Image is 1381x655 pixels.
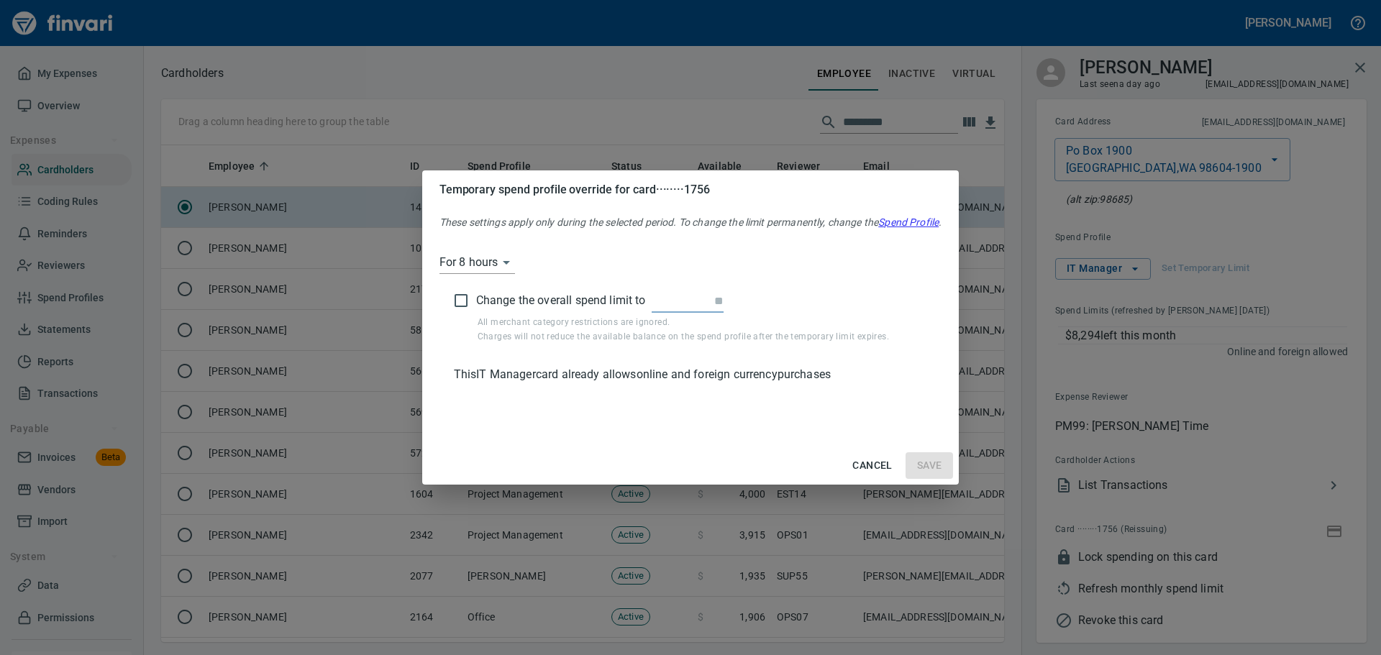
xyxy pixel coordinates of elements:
[847,452,898,479] button: Cancel
[852,457,892,475] span: Cancel
[878,216,939,228] a: Spend Profile
[478,330,911,344] p: Charges will not reduce the available balance on the spend profile after the temporary limit expi...
[439,182,942,197] h5: Temporary spend profile override for card ········1756
[476,292,646,309] span: Change the overall spend limit to
[439,215,942,229] p: These settings apply only during the selected period. To change the limit permanently, change the .
[454,366,928,383] p: This IT Manager card already allows online and foreign currency purchases
[478,316,911,330] p: All merchant category restrictions are ignored.
[439,251,516,274] div: For 8 hours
